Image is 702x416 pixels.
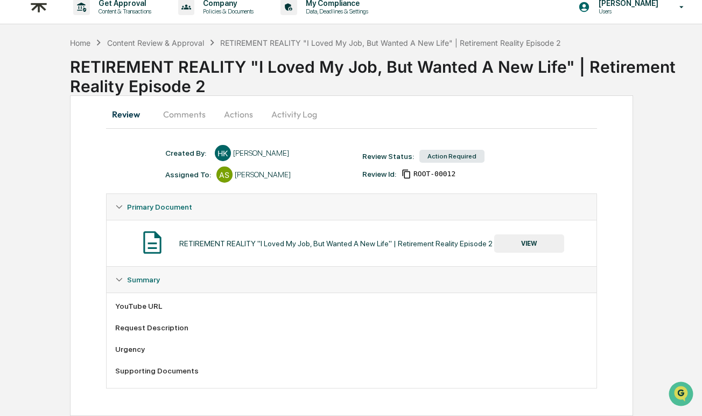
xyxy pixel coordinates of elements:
[233,149,289,157] div: [PERSON_NAME]
[668,380,697,410] iframe: Open customer support
[6,152,72,171] a: 🔎Data Lookup
[194,8,259,15] p: Policies & Documents
[6,131,74,151] a: 🖐️Preclearance
[11,23,196,40] p: How can we help?
[22,156,68,167] span: Data Lookup
[70,38,90,47] div: Home
[214,101,263,127] button: Actions
[220,38,561,47] div: RETIREMENT REALITY "I Loved My Job, But Wanted A New Life" | Retirement Reality Episode 2
[107,267,597,293] div: Summary
[115,345,588,353] div: Urgency
[127,275,160,284] span: Summary
[215,145,231,161] div: HK
[115,323,588,332] div: Request Description
[37,93,136,102] div: We're available if you need us!
[11,157,19,166] div: 🔎
[37,82,177,93] div: Start new chat
[179,239,493,248] div: RETIREMENT REALITY "I Loved My Job, But Wanted A New Life" | Retirement Reality Episode 2
[106,101,598,127] div: secondary tabs example
[165,149,209,157] div: Created By: ‎ ‎
[107,293,597,388] div: Summary
[107,194,597,220] div: Primary Document
[107,38,204,47] div: Content Review & Approval
[115,366,588,375] div: Supporting Documents
[155,101,214,127] button: Comments
[76,182,130,191] a: Powered byPylon
[216,167,233,183] div: AS
[115,302,588,310] div: YouTube URL
[139,229,166,256] img: Document Icon
[78,137,87,145] div: 🗄️
[74,131,138,151] a: 🗄️Attestations
[127,203,192,211] span: Primary Document
[70,48,702,96] div: RETIREMENT REALITY "I Loved My Job, But Wanted A New Life" | Retirement Reality Episode 2
[362,152,414,161] div: Review Status:
[413,170,455,178] span: 451b7b9c-707e-4415-958b-de0b833d806d
[11,82,30,102] img: 1746055101610-c473b297-6a78-478c-a979-82029cc54cd1
[89,136,134,147] span: Attestations
[22,136,69,147] span: Preclearance
[165,170,211,179] div: Assigned To:
[107,220,597,266] div: Primary Document
[183,86,196,99] button: Start new chat
[11,137,19,145] div: 🖐️
[494,234,564,253] button: VIEW
[419,150,485,163] div: Action Required
[297,8,374,15] p: Data, Deadlines & Settings
[106,101,155,127] button: Review
[90,8,157,15] p: Content & Transactions
[362,170,396,178] div: Review Id:
[263,101,326,127] button: Activity Log
[107,183,130,191] span: Pylon
[590,8,664,15] p: Users
[235,170,291,179] div: [PERSON_NAME]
